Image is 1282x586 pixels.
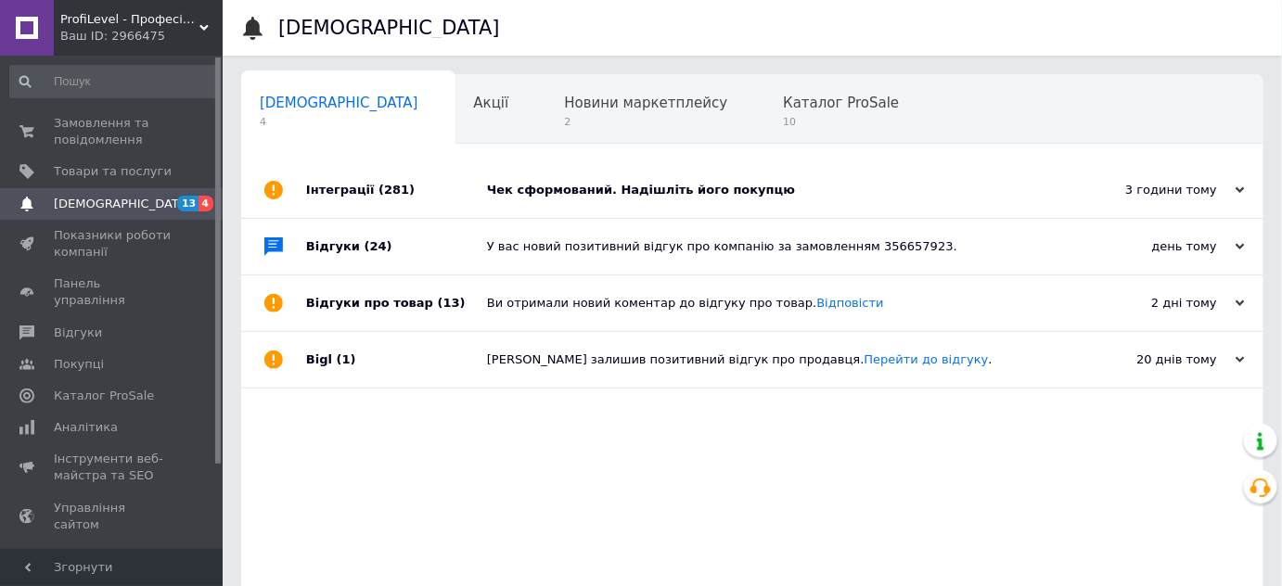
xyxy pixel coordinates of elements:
[54,115,172,148] span: Замовлення та повідомлення
[54,356,104,373] span: Покупці
[783,95,899,111] span: Каталог ProSale
[177,196,199,211] span: 13
[487,351,1059,368] div: [PERSON_NAME] залишив позитивний відгук про продавця. .
[54,451,172,484] span: Інструменти веб-майстра та SEO
[306,275,487,331] div: Відгуки про товар
[365,239,392,253] span: (24)
[564,95,727,111] span: Новини маркетплейсу
[54,548,172,581] span: Гаманець компанії
[260,95,418,111] span: [DEMOGRAPHIC_DATA]
[9,65,219,98] input: Пошук
[865,352,989,366] a: Перейти до відгуку
[487,295,1059,312] div: Ви отримали новий коментар до відгуку про товар.
[54,163,172,180] span: Товари та послуги
[54,196,191,212] span: [DEMOGRAPHIC_DATA]
[199,196,213,211] span: 4
[378,183,415,197] span: (281)
[1059,351,1245,368] div: 20 днів тому
[260,115,418,129] span: 4
[783,115,899,129] span: 10
[337,352,356,366] span: (1)
[1059,238,1245,255] div: день тому
[487,182,1059,198] div: Чек сформований. Надішліть його покупцю
[278,17,500,39] h1: [DEMOGRAPHIC_DATA]
[54,275,172,309] span: Панель управління
[54,500,172,533] span: Управління сайтом
[474,95,509,111] span: Акції
[306,219,487,274] div: Відгуки
[306,162,487,218] div: Інтеграції
[306,332,487,388] div: Bigl
[54,388,154,404] span: Каталог ProSale
[1059,182,1245,198] div: 3 години тому
[60,28,223,45] div: Ваш ID: 2966475
[1059,295,1245,312] div: 2 дні тому
[487,238,1059,255] div: У вас новий позитивний відгук про компанію за замовленням 356657923.
[54,419,118,436] span: Аналітика
[60,11,199,28] span: ProfiLevel - Професійний лазерний інструмент для роботи і для дому.
[54,325,102,341] span: Відгуки
[816,296,883,310] a: Відповісти
[564,115,727,129] span: 2
[438,296,466,310] span: (13)
[54,227,172,261] span: Показники роботи компанії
